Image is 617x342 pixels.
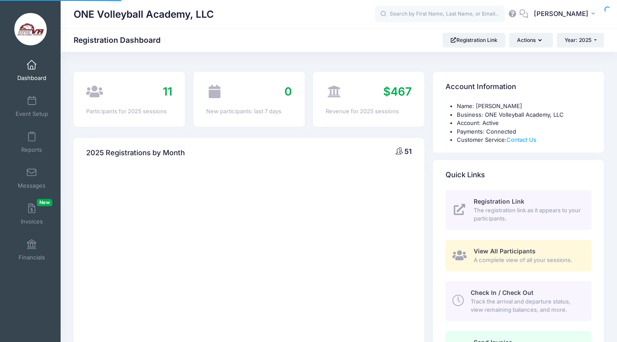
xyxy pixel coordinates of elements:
input: Search by First Name, Last Name, or Email... [375,6,505,23]
div: Participants for 2025 sessions [86,107,172,116]
span: Reports [21,146,42,153]
span: A complete view of all your sessions. [474,256,581,265]
button: [PERSON_NAME] [528,4,604,24]
div: Revenue for 2025 sessions [326,107,412,116]
span: [PERSON_NAME] [534,9,588,19]
span: 11 [163,85,172,98]
h1: ONE Volleyball Academy, LLC [74,4,214,24]
div: New participants: last 7 days [206,107,292,116]
li: Business: ONE Volleyball Academy, LLC [457,111,591,119]
span: 0 [284,85,292,98]
li: Customer Service: [457,136,591,144]
span: Track the arrival and departure status, view remaining balances, and more. [471,297,581,314]
a: Dashboard [11,55,52,86]
h4: 2025 Registrations by Month [86,141,185,166]
a: Check In / Check Out Track the arrival and departure status, view remaining balances, and more. [446,281,591,321]
h4: Account Information [446,75,516,99]
li: Account: Active [457,119,591,128]
span: Dashboard [17,74,46,82]
a: View All Participants A complete view of all your sessions. [446,240,591,272]
span: Financials [19,254,45,261]
h1: Registration Dashboard [74,35,168,45]
span: Invoices [21,218,43,225]
h4: Quick Links [446,163,485,187]
span: Check In / Check Out [471,289,533,296]
img: ONE Volleyball Academy, LLC [14,13,47,45]
span: $467 [383,85,412,98]
li: Name: [PERSON_NAME] [457,102,591,111]
a: Reports [11,127,52,157]
button: Year: 2025 [557,33,604,48]
a: InvoicesNew [11,199,52,229]
li: Payments: Connected [457,128,591,136]
span: Year: 2025 [565,37,591,43]
span: Messages [18,182,45,189]
a: Event Setup [11,91,52,121]
a: Financials [11,235,52,265]
span: New [37,199,52,206]
a: Registration Link [443,33,505,48]
span: The registration link as it appears to your participants. [474,206,581,223]
span: Event Setup [16,110,48,118]
a: Contact Us [507,136,536,143]
a: Registration Link The registration link as it appears to your participants. [446,190,591,230]
button: Actions [509,33,552,48]
span: Registration Link [474,198,524,205]
span: View All Participants [474,247,536,255]
span: 51 [404,147,412,156]
a: Messages [11,163,52,193]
